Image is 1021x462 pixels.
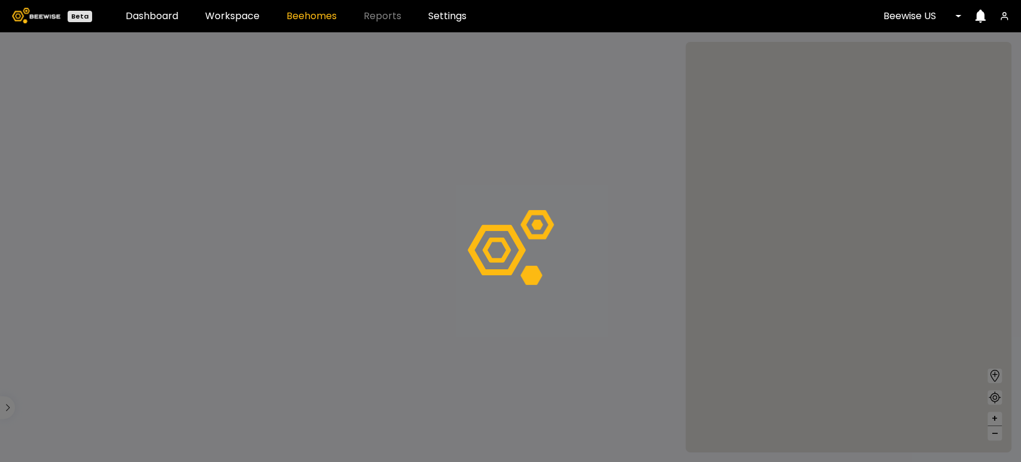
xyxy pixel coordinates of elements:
a: Dashboard [126,11,178,21]
span: Reports [364,11,401,21]
a: Settings [428,11,467,21]
img: Beewise logo [12,8,60,23]
div: Beta [68,11,92,22]
a: Beehomes [287,11,337,21]
a: Workspace [205,11,260,21]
